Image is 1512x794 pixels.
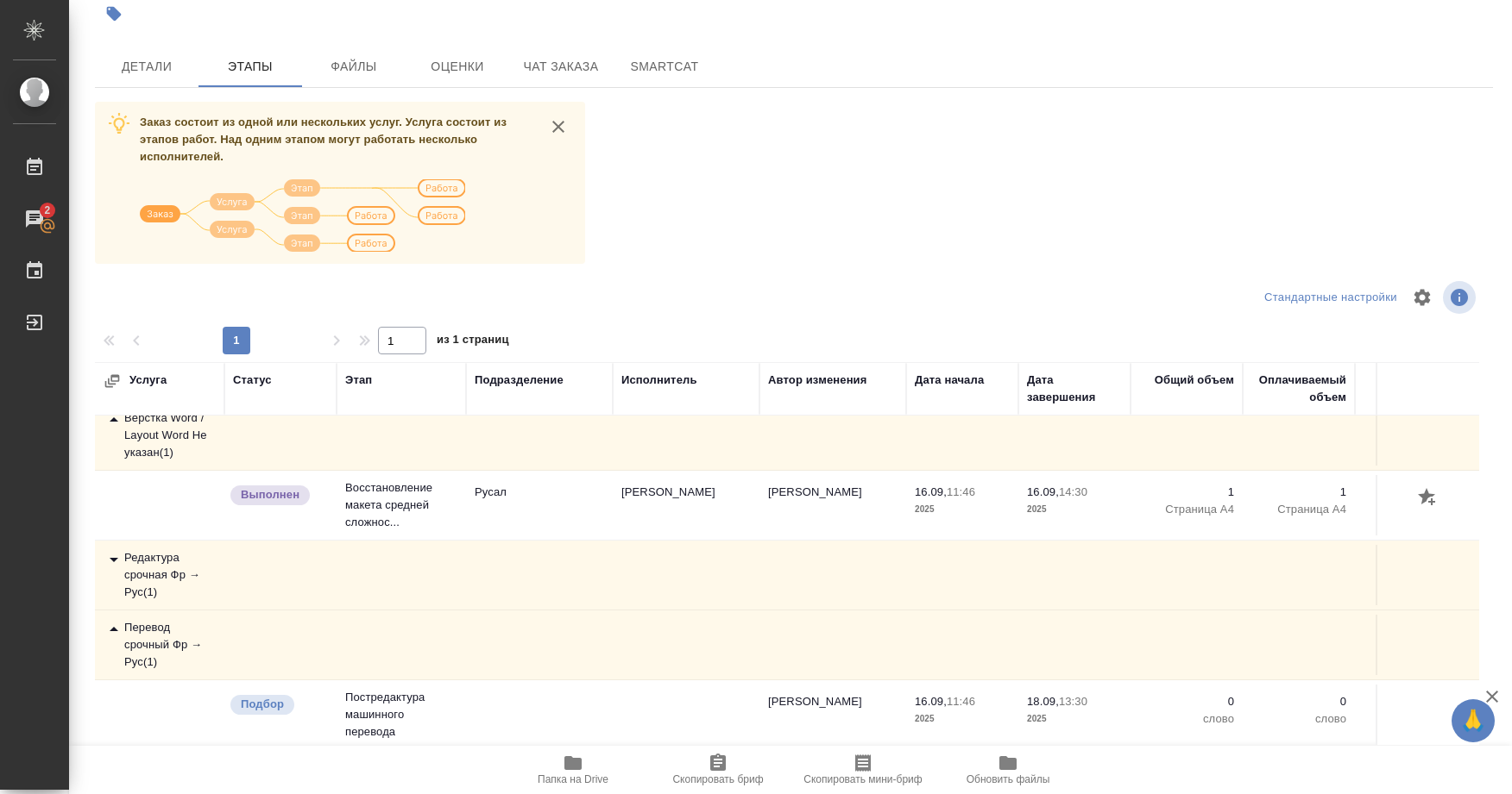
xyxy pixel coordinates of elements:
[803,773,922,785] span: Скопировать мини-бриф
[915,695,947,708] p: 16.09,
[759,475,906,535] td: [PERSON_NAME]
[1251,484,1346,501] p: 1
[1402,277,1443,318] span: Настроить таблицу
[1139,484,1234,501] p: 1
[947,485,975,498] p: 11:46
[104,372,276,390] div: Услуга
[545,114,571,140] button: close
[104,410,216,461] div: Верстка Word / Layout Word Не указан ( 1 )
[209,56,292,78] span: Этапы
[475,372,564,389] div: Подразделение
[613,475,759,535] td: [PERSON_NAME]
[1414,484,1443,513] button: Добавить оценку
[1027,695,1059,708] p: 18.09,
[1458,703,1488,739] span: 🙏
[1251,710,1346,728] p: слово
[466,475,613,535] td: Русал
[1260,284,1402,311] div: split button
[623,56,706,78] span: SmartCat
[1139,710,1234,728] p: слово
[915,485,947,498] p: 16.09,
[947,695,975,708] p: 11:46
[1027,501,1122,518] p: 2025
[345,372,372,389] div: Этап
[140,116,507,163] span: Заказ состоит из одной или нескольких услуг. Услуга состоит из этапов работ. Над одним этапом мог...
[345,689,457,741] p: Постредактура машинного перевода
[768,372,866,389] div: Автор изменения
[538,773,608,785] span: Папка на Drive
[1139,501,1234,518] p: Страница А4
[915,501,1010,518] p: 2025
[104,619,216,671] div: Перевод срочный Фр → Рус ( 1 )
[1139,693,1234,710] p: 0
[312,56,395,78] span: Файлы
[241,486,299,503] p: Выполнен
[501,746,646,794] button: Папка на Drive
[520,56,602,78] span: Чат заказа
[345,479,457,531] p: Восстановление макета средней сложнос...
[1155,372,1234,389] div: Общий объем
[233,372,272,389] div: Статус
[1251,693,1346,710] p: 0
[104,549,216,601] div: Редактура срочная Фр → Рус ( 1 )
[1443,281,1479,314] span: Посмотреть информацию
[759,685,906,745] td: [PERSON_NAME]
[646,746,791,794] button: Скопировать бриф
[1251,372,1346,406] div: Оплачиваемый объем
[936,746,1080,794] button: Обновить файлы
[915,372,984,389] div: Дата начала
[1027,485,1059,498] p: 16.09,
[4,197,65,241] a: 2
[416,56,499,78] span: Оценки
[915,710,1010,728] p: 2025
[1452,699,1495,742] button: 🙏
[791,746,936,794] button: Скопировать мини-бриф
[1027,710,1122,728] p: 2025
[1059,485,1087,498] p: 14:30
[621,372,697,389] div: Исполнитель
[1027,372,1122,406] div: Дата завершения
[672,773,763,785] span: Скопировать бриф
[34,202,60,219] span: 2
[104,372,121,390] button: Развернуть
[1059,695,1087,708] p: 13:30
[967,773,1050,785] span: Обновить файлы
[437,329,509,354] span: из 1 страниц
[105,56,188,78] span: Детали
[1251,501,1346,518] p: Страница А4
[241,696,284,713] p: Подбор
